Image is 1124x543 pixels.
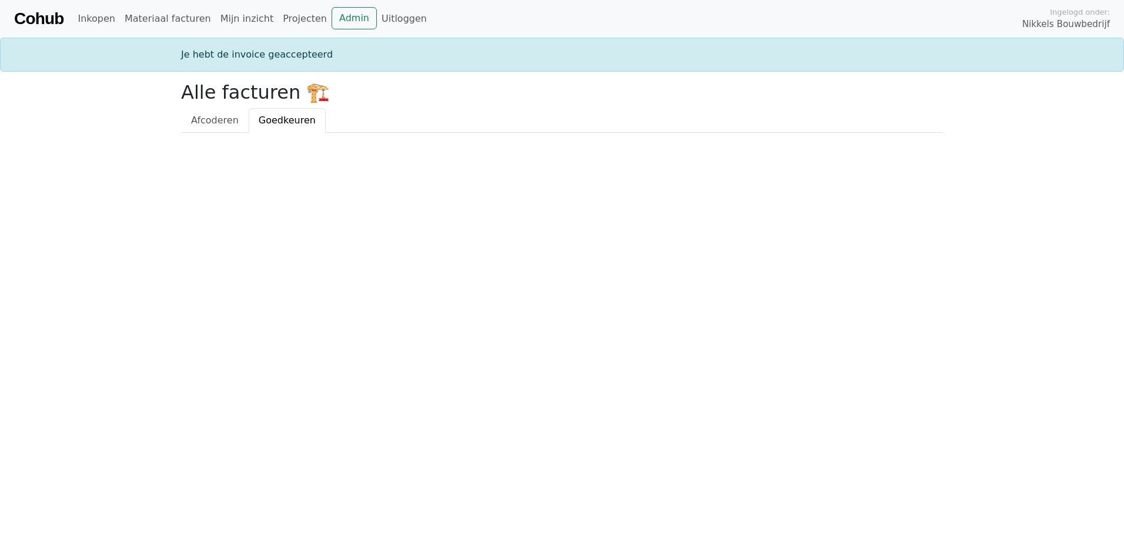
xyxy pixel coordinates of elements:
[181,108,249,133] a: Afcoderen
[1050,6,1110,18] span: Ingelogd onder:
[332,7,377,29] a: Admin
[120,7,216,31] a: Materiaal facturen
[73,7,119,31] a: Inkopen
[181,81,943,103] h2: Alle facturen 🏗️
[174,48,950,62] div: Je hebt de invoice geaccepteerd
[14,5,63,33] a: Cohub
[278,7,332,31] a: Projecten
[1022,18,1110,31] span: Nikkels Bouwbedrijf
[259,115,316,126] span: Goedkeuren
[216,7,279,31] a: Mijn inzicht
[377,7,431,31] a: Uitloggen
[249,108,326,133] a: Goedkeuren
[191,115,239,126] span: Afcoderen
